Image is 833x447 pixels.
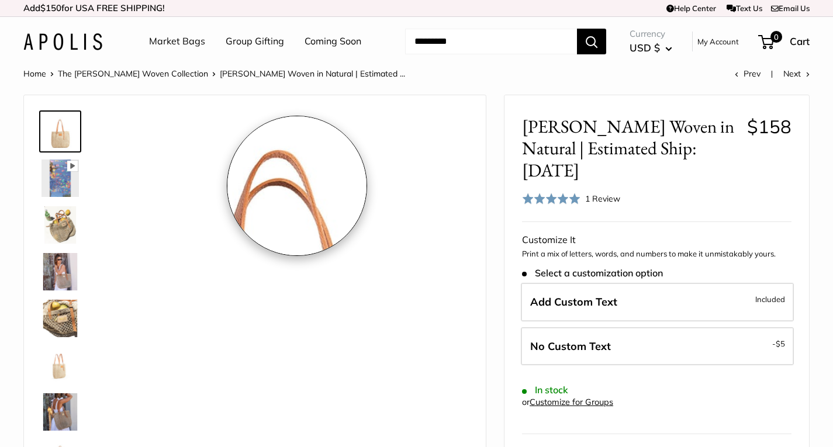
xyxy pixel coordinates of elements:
[39,391,81,433] a: Mercado Woven in Natural | Estimated Ship: Oct. 19th
[755,292,785,306] span: Included
[521,283,794,321] label: Add Custom Text
[759,32,810,51] a: 0 Cart
[39,344,81,386] a: Mercado Woven in Natural | Estimated Ship: Oct. 19th
[39,157,81,199] a: Mercado Woven in Natural | Estimated Ship: Oct. 19th
[23,33,102,50] img: Apolis
[23,66,405,81] nav: Breadcrumb
[522,394,613,410] div: or
[42,346,79,384] img: Mercado Woven in Natural | Estimated Ship: Oct. 19th
[39,297,81,339] a: Mercado Woven in Natural | Estimated Ship: Oct. 19th
[42,206,79,244] img: Mercado Woven in Natural | Estimated Ship: Oct. 19th
[772,337,785,351] span: -
[58,68,208,79] a: The [PERSON_NAME] Woven Collection
[783,68,810,79] a: Next
[39,110,81,153] a: Mercado Woven in Natural | Estimated Ship: Oct. 19th
[747,115,791,138] span: $158
[521,327,794,366] label: Leave Blank
[771,4,810,13] a: Email Us
[42,393,79,431] img: Mercado Woven in Natural | Estimated Ship: Oct. 19th
[405,29,577,54] input: Search...
[630,26,672,42] span: Currency
[790,35,810,47] span: Cart
[630,39,672,57] button: USD $
[522,248,791,260] p: Print a mix of letters, words, and numbers to make it unmistakably yours.
[530,295,617,309] span: Add Custom Text
[735,68,761,79] a: Prev
[40,2,61,13] span: $150
[727,4,762,13] a: Text Us
[577,29,606,54] button: Search
[226,33,284,50] a: Group Gifting
[220,68,405,79] span: [PERSON_NAME] Woven in Natural | Estimated ...
[776,339,785,348] span: $5
[522,231,791,249] div: Customize It
[666,4,716,13] a: Help Center
[42,113,79,150] img: Mercado Woven in Natural | Estimated Ship: Oct. 19th
[305,33,361,50] a: Coming Soon
[39,251,81,293] a: Mercado Woven in Natural | Estimated Ship: Oct. 19th
[522,116,738,181] span: [PERSON_NAME] Woven in Natural | Estimated Ship: [DATE]
[42,253,79,290] img: Mercado Woven in Natural | Estimated Ship: Oct. 19th
[630,41,660,54] span: USD $
[39,204,81,246] a: Mercado Woven in Natural | Estimated Ship: Oct. 19th
[770,31,782,43] span: 0
[585,193,620,204] span: 1 Review
[522,384,568,396] span: In stock
[42,160,79,197] img: Mercado Woven in Natural | Estimated Ship: Oct. 19th
[149,33,205,50] a: Market Bags
[697,34,739,48] a: My Account
[23,68,46,79] a: Home
[530,397,613,407] a: Customize for Groups
[42,300,79,337] img: Mercado Woven in Natural | Estimated Ship: Oct. 19th
[530,339,611,353] span: No Custom Text
[522,268,663,279] span: Select a customization option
